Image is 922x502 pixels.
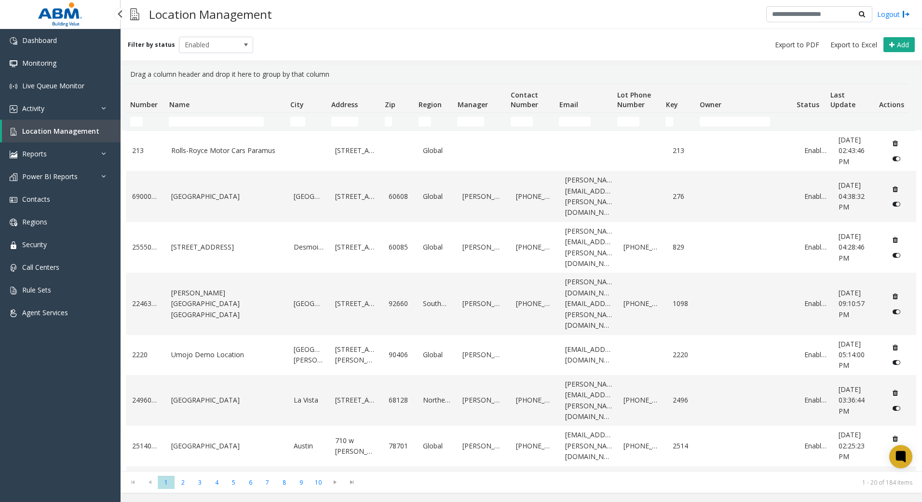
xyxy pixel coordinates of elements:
[555,113,613,130] td: Email Filter
[839,181,865,211] span: [DATE] 04:38:32 PM
[389,298,411,309] a: 92660
[793,84,827,113] th: Status
[130,100,158,109] span: Number
[696,113,793,130] td: Owner Filter
[839,288,876,320] a: [DATE] 09:10:57 PM
[22,308,68,317] span: Agent Services
[565,430,612,462] a: [EMAIL_ADDRESS][PERSON_NAME][DOMAIN_NAME]
[335,344,378,366] a: [STREET_ADDRESS][PERSON_NAME]
[839,232,865,263] span: [DATE] 04:28:46 PM
[516,441,553,451] a: [PHONE_NUMBER]
[290,117,305,126] input: City Filter
[132,242,160,252] a: 25550063
[208,476,225,489] span: Page 4
[804,349,827,360] a: Enabled
[617,117,639,126] input: Lot Phone Number Filter
[415,113,453,130] td: Region Filter
[294,395,324,405] a: La Vista
[259,476,276,489] span: Page 7
[839,385,865,416] span: [DATE] 03:36:44 PM
[169,117,264,126] input: Name Filter
[276,476,293,489] span: Page 8
[165,113,286,130] td: Name Filter
[511,117,533,126] input: Contact Number Filter
[662,113,695,130] td: Key Filter
[294,441,324,451] a: Austin
[888,232,903,248] button: Delete
[242,476,259,489] span: Page 6
[565,344,612,366] a: [EMAIL_ADDRESS][DOMAIN_NAME]
[423,441,450,451] a: Global
[624,298,661,309] a: [PHONE_NUMBER]
[2,120,121,142] a: Location Management
[617,90,651,109] span: Lot Phone Number
[130,2,139,26] img: pageIcon
[877,9,910,19] a: Logout
[423,242,450,252] a: Global
[132,349,160,360] a: 2220
[10,219,17,226] img: 'icon'
[565,277,612,331] a: [PERSON_NAME][DOMAIN_NAME][EMAIL_ADDRESS][PERSON_NAME][DOMAIN_NAME]
[175,476,191,489] span: Page 2
[121,84,922,471] div: Data table
[22,195,50,204] span: Contacts
[839,231,876,264] a: [DATE] 04:28:46 PM
[516,298,553,309] a: [PHONE_NUMBER]
[294,298,324,309] a: [GEOGRAPHIC_DATA]
[565,226,612,269] a: [PERSON_NAME][EMAIL_ADDRESS][PERSON_NAME][DOMAIN_NAME]
[294,242,324,252] a: Desmoines
[179,37,238,53] span: Enabled
[839,430,865,461] span: [DATE] 02:25:23 PM
[511,90,538,109] span: Contact Number
[310,476,326,489] span: Page 10
[419,100,442,109] span: Region
[171,288,282,320] a: [PERSON_NAME][GEOGRAPHIC_DATA] [GEOGRAPHIC_DATA]
[128,41,175,49] label: Filter by status
[22,81,84,90] span: Live Queue Monitor
[673,191,695,202] a: 276
[423,191,450,202] a: Global
[423,145,450,156] a: Global
[381,113,415,130] td: Zip Filter
[335,242,378,252] a: [STREET_ADDRESS]
[673,298,695,309] a: 1098
[804,395,827,405] a: Enabled
[331,117,358,126] input: Address Filter
[827,38,881,52] button: Export to Excel
[516,395,553,405] a: [PHONE_NUMBER]
[326,475,343,489] span: Go to the next page
[830,90,855,109] span: Last Update
[389,242,411,252] a: 60085
[10,128,17,136] img: 'icon'
[10,264,17,272] img: 'icon'
[389,349,411,360] a: 90406
[624,441,661,451] a: [PHONE_NUMBER]
[171,349,282,360] a: Umojo Demo Location
[22,36,57,45] span: Dashboard
[343,475,360,489] span: Go to the last page
[883,37,915,53] button: Add
[888,248,906,263] button: Disable
[839,471,865,502] span: [DATE] 03:41:36 PM
[10,173,17,181] img: 'icon'
[875,84,909,113] th: Actions
[793,113,827,130] td: Status Filter
[423,349,450,360] a: Global
[559,117,591,126] input: Email Filter
[22,126,99,136] span: Location Management
[10,241,17,249] img: 'icon'
[888,289,903,304] button: Delete
[804,145,827,156] a: Enabled
[335,435,378,457] a: 710 w [PERSON_NAME]
[839,384,876,417] a: [DATE] 03:36:44 PM
[389,395,411,405] a: 68128
[294,344,324,366] a: [GEOGRAPHIC_DATA][PERSON_NAME]
[328,478,341,486] span: Go to the next page
[462,395,505,405] a: [PERSON_NAME]
[839,135,876,167] a: [DATE] 02:43:46 PM
[888,385,903,401] button: Delete
[462,191,505,202] a: [PERSON_NAME]
[171,395,282,405] a: [GEOGRAPHIC_DATA]
[613,113,662,130] td: Lot Phone Number Filter
[462,298,505,309] a: [PERSON_NAME]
